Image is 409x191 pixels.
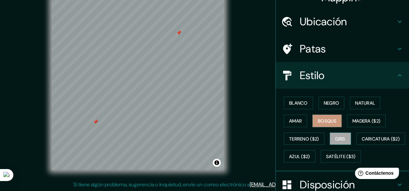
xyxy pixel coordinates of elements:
font: Negro [324,100,339,106]
div: Patas [276,36,409,62]
button: Madera ($2) [347,115,386,127]
font: Si tiene algún problema, sugerencia o inquietud, envíe un correo electrónico a [74,181,250,188]
font: Natural [355,100,375,106]
font: Estilo [300,68,325,82]
div: Estilo [276,62,409,89]
font: Madera ($2) [352,118,380,124]
button: Satélite ($3) [321,150,361,163]
font: Terreno ($2) [289,136,319,142]
div: Ubicación [276,8,409,35]
button: Caricatura ($2) [356,133,405,145]
button: Azul ($2) [284,150,315,163]
button: Blanco [284,97,313,109]
font: Bosque [318,118,336,124]
button: Negro [318,97,345,109]
button: Bosque [312,115,342,127]
button: Activar o desactivar atribución [213,159,221,167]
font: Amar [289,118,302,124]
font: Azul ($2) [289,154,310,160]
font: Caricatura ($2) [362,136,400,142]
font: Ubicación [300,15,347,29]
button: Terreno ($2) [284,133,324,145]
a: [EMAIL_ADDRESS][DOMAIN_NAME] [250,181,332,188]
font: Gris [335,136,345,142]
button: Gris [330,133,351,145]
font: Satélite ($3) [326,154,356,160]
iframe: Lanzador de widgets de ayuda [350,165,402,184]
font: Patas [300,42,326,56]
button: Natural [350,97,380,109]
button: Amar [284,115,307,127]
font: Blanco [289,100,308,106]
